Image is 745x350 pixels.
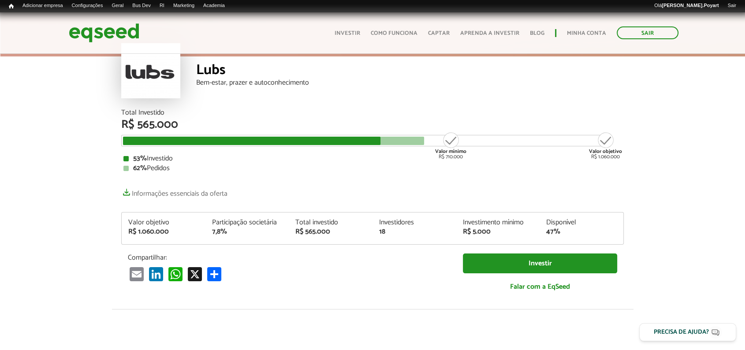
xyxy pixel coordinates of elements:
[546,228,617,235] div: 47%
[546,219,617,226] div: Disponível
[463,253,617,273] a: Investir
[379,219,450,226] div: Investidores
[460,30,519,36] a: Aprenda a investir
[212,228,283,235] div: 7,8%
[169,2,199,9] a: Marketing
[69,21,139,45] img: EqSeed
[133,153,147,164] strong: 53%
[589,147,622,156] strong: Valor objetivo
[128,2,155,9] a: Bus Dev
[199,2,229,9] a: Academia
[167,266,184,281] a: WhatsApp
[133,162,147,174] strong: 62%
[196,63,624,79] div: Lubs
[650,2,723,9] a: Olá[PERSON_NAME].Poyart
[371,30,417,36] a: Como funciona
[435,147,466,156] strong: Valor mínimo
[205,266,223,281] a: Compartilhar
[295,219,366,226] div: Total investido
[18,2,67,9] a: Adicionar empresa
[9,3,14,9] span: Início
[463,278,617,296] a: Falar com a EqSeed
[128,219,199,226] div: Valor objetivo
[295,228,366,235] div: R$ 565.000
[617,26,678,39] a: Sair
[128,253,450,262] p: Compartilhar:
[335,30,360,36] a: Investir
[155,2,169,9] a: RI
[123,155,622,162] div: Investido
[128,228,199,235] div: R$ 1.060.000
[567,30,606,36] a: Minha conta
[128,266,145,281] a: Email
[662,3,719,8] strong: [PERSON_NAME].Poyart
[379,228,450,235] div: 18
[196,79,624,86] div: Bem-estar, prazer e autoconhecimento
[212,219,283,226] div: Participação societária
[589,131,622,160] div: R$ 1.060.000
[186,266,204,281] a: X
[67,2,108,9] a: Configurações
[530,30,544,36] a: Blog
[723,2,741,9] a: Sair
[121,109,624,116] div: Total Investido
[147,266,165,281] a: LinkedIn
[107,2,128,9] a: Geral
[4,2,18,11] a: Início
[428,30,450,36] a: Captar
[121,119,624,130] div: R$ 565.000
[123,165,622,172] div: Pedidos
[463,219,533,226] div: Investimento mínimo
[463,228,533,235] div: R$ 5.000
[434,131,467,160] div: R$ 710.000
[121,185,227,197] a: Informações essenciais da oferta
